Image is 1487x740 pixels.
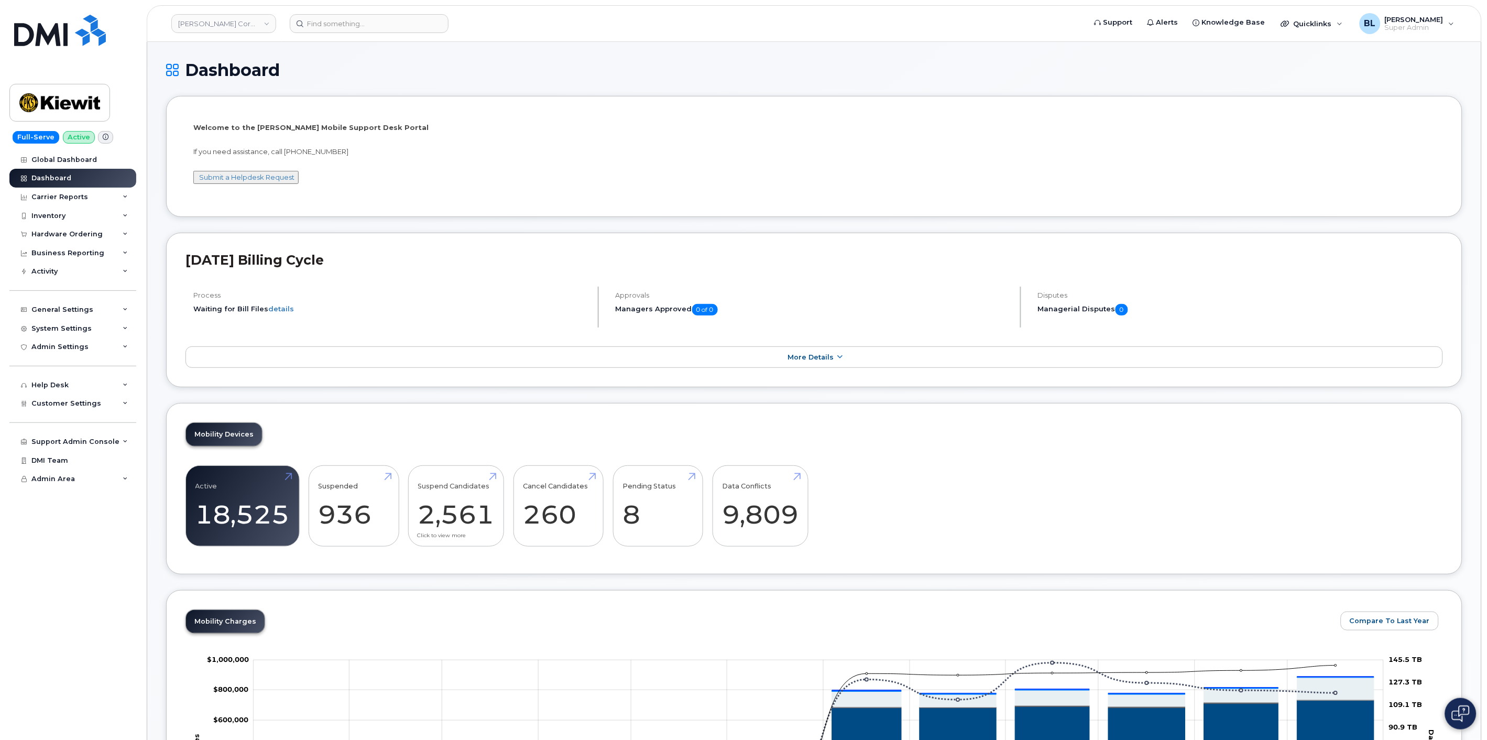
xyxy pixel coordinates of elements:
[1452,705,1470,722] img: Open chat
[788,353,834,361] span: More Details
[213,715,248,724] g: $0
[193,304,589,314] li: Waiting for Bill Files
[166,61,1462,79] h1: Dashboard
[213,715,248,724] tspan: $600,000
[1341,612,1439,630] button: Compare To Last Year
[185,252,1443,268] h2: [DATE] Billing Cycle
[692,304,718,315] span: 0 of 0
[1389,723,1418,731] tspan: 90.9 TB
[195,472,290,541] a: Active 18,525
[186,610,265,633] a: Mobility Charges
[207,655,249,663] tspan: $1,000,000
[1389,655,1423,663] tspan: 145.5 TB
[207,655,249,663] g: $0
[616,304,1011,315] h5: Managers Approved
[1116,304,1128,315] span: 0
[1389,678,1423,686] tspan: 127.3 TB
[213,685,248,694] g: $0
[1389,700,1423,709] tspan: 109.1 TB
[418,472,495,541] a: Suspend Candidates 2,561
[193,147,1435,157] p: If you need assistance, call [PHONE_NUMBER]
[1038,304,1443,315] h5: Managerial Disputes
[722,472,799,541] a: Data Conflicts 9,809
[523,472,594,541] a: Cancel Candidates 260
[268,304,294,313] a: details
[193,291,589,299] h4: Process
[199,173,294,181] a: Submit a Helpdesk Request
[1350,616,1430,626] span: Compare To Last Year
[622,472,693,541] a: Pending Status 8
[616,291,1011,299] h4: Approvals
[319,472,389,541] a: Suspended 936
[186,423,262,446] a: Mobility Devices
[193,171,299,184] button: Submit a Helpdesk Request
[193,123,1435,133] p: Welcome to the [PERSON_NAME] Mobile Support Desk Portal
[213,685,248,694] tspan: $800,000
[1038,291,1443,299] h4: Disputes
